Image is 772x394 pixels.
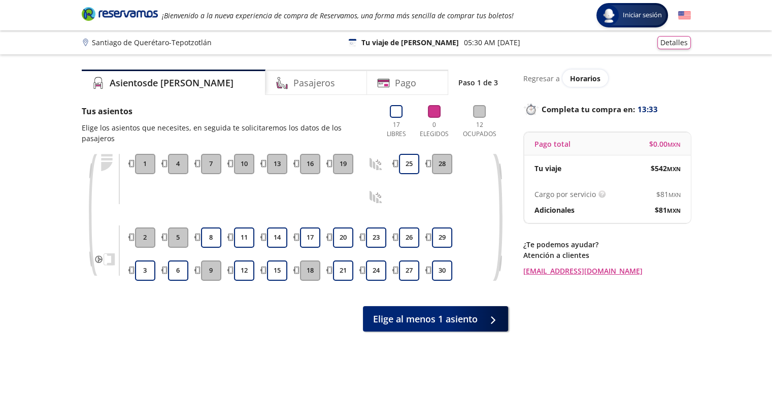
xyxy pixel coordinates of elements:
[333,260,353,281] button: 21
[267,260,287,281] button: 15
[82,6,158,24] a: Brand Logo
[333,227,353,248] button: 20
[432,227,452,248] button: 29
[234,227,254,248] button: 11
[668,191,681,199] small: MXN
[523,250,691,260] p: Atención a clientes
[637,104,658,115] span: 13:33
[366,227,386,248] button: 23
[168,260,188,281] button: 6
[432,154,452,174] button: 28
[534,139,570,149] p: Pago total
[135,227,155,248] button: 2
[655,205,681,215] span: $ 81
[656,189,681,200] span: $ 81
[395,76,416,90] h4: Pago
[458,77,498,88] p: Paso 1 de 3
[135,154,155,174] button: 1
[523,70,691,87] div: Regresar a ver horarios
[267,227,287,248] button: 14
[657,36,691,49] button: Detalles
[619,10,666,20] span: Iniciar sesión
[366,260,386,281] button: 24
[363,306,508,332] button: Elige al menos 1 asiento
[534,163,561,174] p: Tu viaje
[399,154,419,174] button: 25
[234,154,254,174] button: 10
[523,239,691,250] p: ¿Te podemos ayudar?
[399,260,419,281] button: 27
[300,227,320,248] button: 17
[678,9,691,22] button: English
[713,335,762,384] iframe: Messagebird Livechat Widget
[82,6,158,21] i: Brand Logo
[523,73,560,84] p: Regresar a
[168,227,188,248] button: 5
[667,141,681,148] small: MXN
[201,154,221,174] button: 7
[92,37,212,48] p: Santiago de Querétaro - Tepotzotlán
[234,260,254,281] button: 12
[523,266,691,276] a: [EMAIL_ADDRESS][DOMAIN_NAME]
[82,105,373,117] p: Tus asientos
[333,154,353,174] button: 19
[82,122,373,144] p: Elige los asientos que necesites, en seguida te solicitaremos los datos de los pasajeros
[293,76,335,90] h4: Pasajeros
[110,76,233,90] h4: Asientos de [PERSON_NAME]
[373,312,478,326] span: Elige al menos 1 asiento
[383,120,410,139] p: 17 Libres
[649,139,681,149] span: $ 0.00
[459,120,500,139] p: 12 Ocupados
[667,207,681,214] small: MXN
[523,102,691,116] p: Completa tu compra en :
[267,154,287,174] button: 13
[300,154,320,174] button: 16
[300,260,320,281] button: 18
[570,74,600,83] span: Horarios
[168,154,188,174] button: 4
[432,260,452,281] button: 30
[201,260,221,281] button: 9
[399,227,419,248] button: 26
[162,11,514,20] em: ¡Bienvenido a la nueva experiencia de compra de Reservamos, una forma más sencilla de comprar tus...
[418,120,451,139] p: 0 Elegidos
[651,163,681,174] span: $ 542
[464,37,520,48] p: 05:30 AM [DATE]
[534,205,575,215] p: Adicionales
[201,227,221,248] button: 8
[667,165,681,173] small: MXN
[361,37,459,48] p: Tu viaje de [PERSON_NAME]
[534,189,596,200] p: Cargo por servicio
[135,260,155,281] button: 3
